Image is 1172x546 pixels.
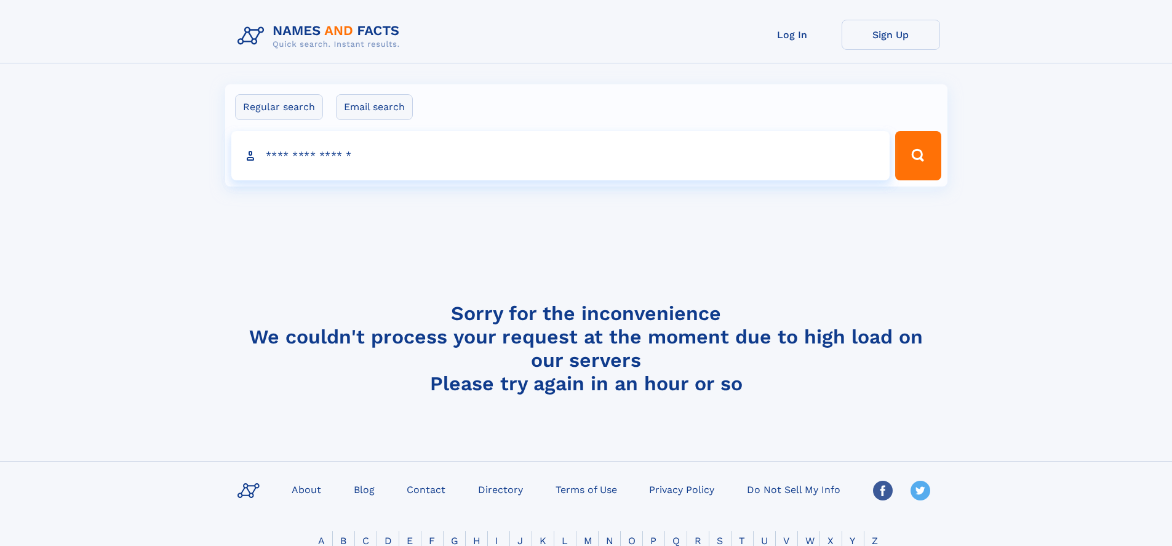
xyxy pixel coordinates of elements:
label: Email search [336,94,413,120]
a: Sign Up [842,20,940,50]
img: Twitter [911,481,930,500]
a: Privacy Policy [644,480,719,498]
img: Facebook [873,481,893,500]
h4: Sorry for the inconvenience We couldn't process your request at the moment due to high load on ou... [233,302,940,395]
a: Log In [743,20,842,50]
a: Contact [402,480,450,498]
a: Do Not Sell My Info [742,480,845,498]
button: Search Button [895,131,941,180]
label: Regular search [235,94,323,120]
input: search input [231,131,890,180]
a: Directory [473,480,528,498]
img: Logo Names and Facts [233,20,410,53]
a: About [287,480,326,498]
a: Blog [349,480,380,498]
a: Terms of Use [551,480,622,498]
